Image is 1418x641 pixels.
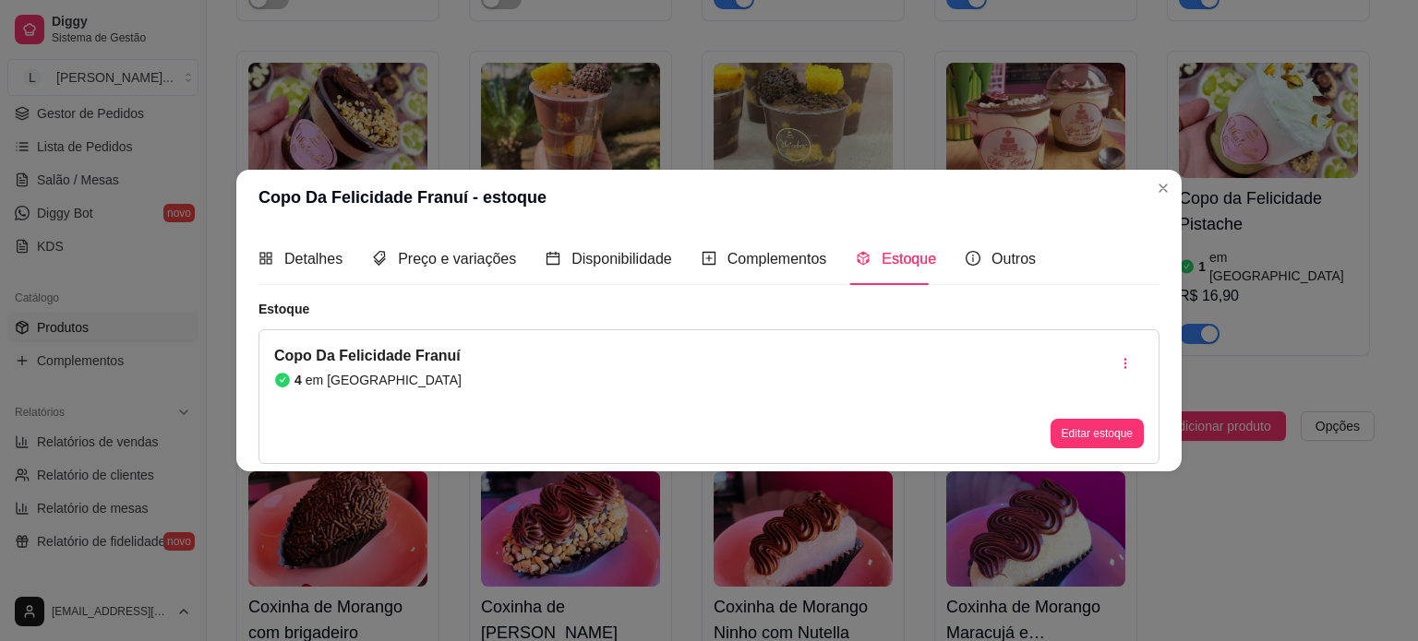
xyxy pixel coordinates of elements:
[702,251,716,266] span: plus-square
[856,251,871,266] span: code-sandbox
[1148,173,1178,203] button: Close
[258,251,273,266] span: appstore
[398,251,516,267] span: Preço e variações
[571,251,672,267] span: Disponibilidade
[274,345,462,367] article: Copo Da Felicidade Franuí
[284,251,342,267] span: Detalhes
[236,170,1182,225] header: Copo Da Felicidade Franuí - estoque
[727,251,827,267] span: Complementos
[1051,419,1144,448] button: Editar estoque
[294,371,302,389] article: 4
[306,371,462,389] article: em [GEOGRAPHIC_DATA]
[991,251,1036,267] span: Outros
[546,251,560,266] span: calendar
[966,251,980,266] span: info-circle
[372,251,387,266] span: tags
[882,251,936,267] span: Estoque
[258,300,1160,318] article: Estoque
